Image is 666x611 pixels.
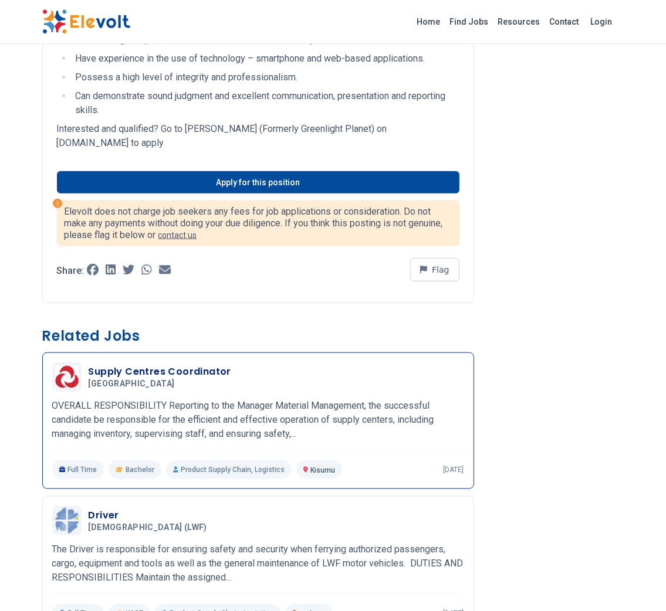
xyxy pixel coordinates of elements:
[445,12,493,31] a: Find Jobs
[72,70,459,84] li: Possess a high level of integrity and professionalism.
[444,465,464,474] p: [DATE]
[57,122,459,150] p: Interested and qualified? Go to [PERSON_NAME] (Formerly Greenlight Planet) on [DOMAIN_NAME] to apply
[55,366,79,388] img: Aga Khan Hospital
[52,362,464,479] a: Aga Khan HospitalSupply Centres Coordinator[GEOGRAPHIC_DATA]OVERALL RESPONSIBILITY Reporting to t...
[65,206,452,241] p: Elevolt does not charge job seekers any fees for job applications or consideration. Do not make a...
[89,379,175,389] span: [GEOGRAPHIC_DATA]
[310,466,335,474] span: Kisumu
[607,555,666,611] iframe: Chat Widget
[89,522,207,533] span: [DEMOGRAPHIC_DATA] (LWF)
[584,10,620,33] a: Login
[52,460,104,479] p: Full Time
[42,327,474,345] h3: Related Jobs
[413,12,445,31] a: Home
[57,171,459,194] a: Apply for this position
[52,399,464,441] p: OVERALL RESPONSIBILITY Reporting to the Manager Material Management, the successful candidate be ...
[126,465,154,474] span: Bachelor
[493,12,545,31] a: Resources
[158,230,197,240] a: contact us
[52,542,464,585] p: The Driver is responsible for ensuring safety and security when ferrying authorized passengers, c...
[166,460,292,479] p: Product Supply Chain, Logistics
[545,12,584,31] a: Contact
[72,52,459,66] li: Have experience in the use of technology – smartphone and web-based applications.
[57,266,84,276] p: Share:
[42,9,130,34] img: Elevolt
[89,365,231,379] h3: Supply Centres Coordinator
[72,89,459,117] li: Can demonstrate sound judgment and excellent communication, presentation and reporting skills.
[410,258,459,281] button: Flag
[55,508,79,533] img: Lutheran World Federation (LWF)
[89,508,212,522] h3: Driver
